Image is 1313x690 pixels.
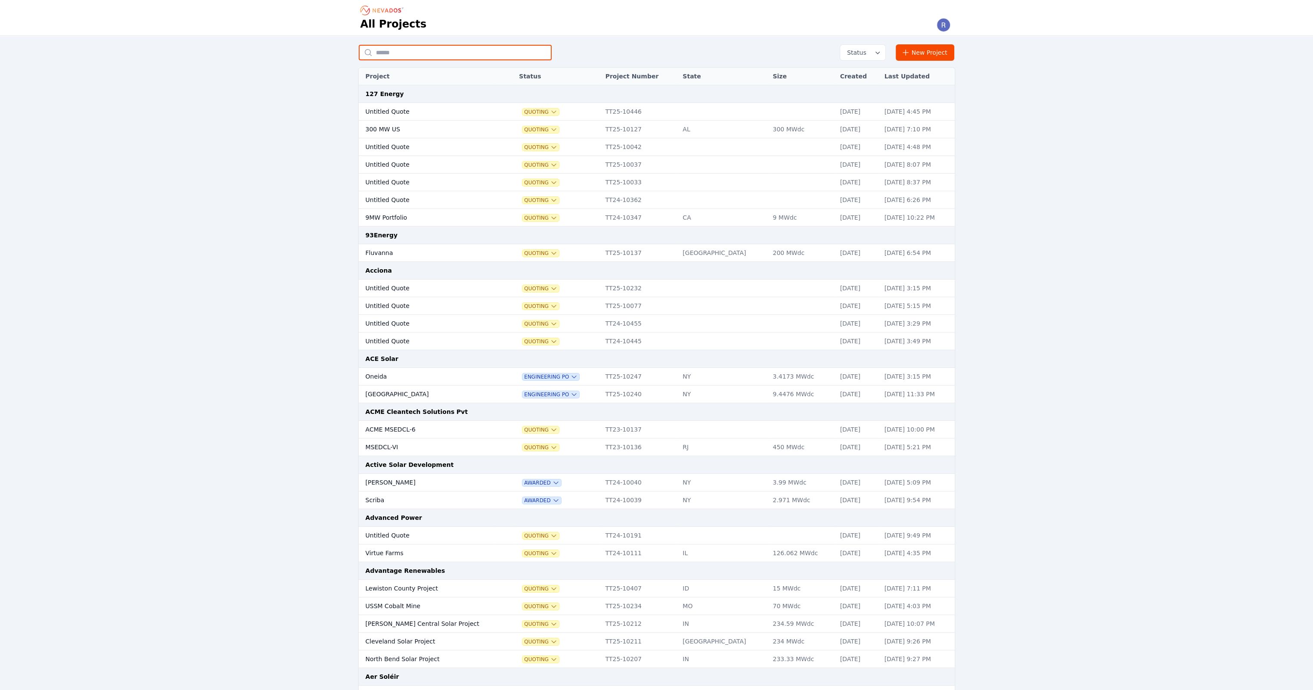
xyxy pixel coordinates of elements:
td: AL [678,121,768,138]
td: [DATE] 4:48 PM [880,138,955,156]
tr: FluvannaQuotingTT25-10137[GEOGRAPHIC_DATA]200 MWdc[DATE][DATE] 6:54 PM [359,244,955,262]
td: [DATE] [836,633,880,650]
tr: Cleveland Solar ProjectQuotingTT25-10211[GEOGRAPHIC_DATA]234 MWdc[DATE][DATE] 9:26 PM [359,633,955,650]
td: [DATE] [836,527,880,544]
td: TT25-10037 [601,156,679,174]
td: [DATE] 3:49 PM [880,333,955,350]
td: TT24-10039 [601,491,679,509]
td: CA [678,209,768,227]
button: Quoting [522,444,559,451]
span: Status [844,48,866,57]
td: Lewiston County Project [359,580,494,597]
td: [DATE] 3:29 PM [880,315,955,333]
td: NY [678,474,768,491]
button: Quoting [522,126,559,133]
h1: All Projects [360,17,427,31]
td: TT25-10247 [601,368,679,385]
td: [DATE] [836,156,880,174]
td: 126.062 MWdc [768,544,835,562]
td: [DATE] [836,491,880,509]
nav: Breadcrumb [360,3,406,17]
td: Untitled Quote [359,174,494,191]
td: [DATE] 4:45 PM [880,103,955,121]
td: [DATE] 4:03 PM [880,597,955,615]
tr: [PERSON_NAME]AwardedTT24-10040NY3.99 MWdc[DATE][DATE] 5:09 PM [359,474,955,491]
td: ACE Solar [359,350,955,368]
td: TT24-10111 [601,544,679,562]
td: [DATE] 5:15 PM [880,297,955,315]
th: State [678,68,768,85]
button: Quoting [522,621,559,628]
td: TT24-10191 [601,527,679,544]
button: Quoting [522,285,559,292]
button: Engineering PO [522,391,579,398]
td: Untitled Quote [359,527,494,544]
tr: Untitled QuoteQuotingTT24-10362[DATE][DATE] 6:26 PM [359,191,955,209]
tr: Lewiston County ProjectQuotingTT25-10407ID15 MWdc[DATE][DATE] 7:11 PM [359,580,955,597]
span: Quoting [522,179,559,186]
td: IL [678,544,768,562]
span: Quoting [522,144,559,151]
button: Awarded [522,497,561,504]
td: TT23-10137 [601,421,679,438]
td: [DATE] [836,385,880,403]
tr: Untitled QuoteQuotingTT25-10232[DATE][DATE] 3:15 PM [359,280,955,297]
td: TT25-10207 [601,650,679,668]
span: Awarded [522,479,561,486]
td: Untitled Quote [359,315,494,333]
td: TT25-10446 [601,103,679,121]
td: 3.4173 MWdc [768,368,835,385]
span: Quoting [522,214,559,221]
td: USSM Cobalt Mine [359,597,494,615]
button: Quoting [522,303,559,310]
td: NY [678,385,768,403]
td: TT24-10455 [601,315,679,333]
td: ACME Cleantech Solutions Pvt [359,403,955,421]
td: Untitled Quote [359,138,494,156]
tr: MSEDCL-VIQuotingTT23-10136RJ450 MWdc[DATE][DATE] 5:21 PM [359,438,955,456]
td: [DATE] [836,333,880,350]
td: [DATE] [836,474,880,491]
td: Untitled Quote [359,156,494,174]
td: [DATE] [836,368,880,385]
td: 9MW Portfolio [359,209,494,227]
td: [DATE] [836,121,880,138]
td: [DATE] [836,297,880,315]
td: TT24-10347 [601,209,679,227]
tr: Untitled QuoteQuotingTT25-10033[DATE][DATE] 8:37 PM [359,174,955,191]
td: TT25-10042 [601,138,679,156]
td: Fluvanna [359,244,494,262]
tr: [PERSON_NAME] Central Solar ProjectQuotingTT25-10212IN234.59 MWdc[DATE][DATE] 10:07 PM [359,615,955,633]
td: [DATE] 3:15 PM [880,368,955,385]
td: [DATE] 9:49 PM [880,527,955,544]
td: TT25-10137 [601,244,679,262]
td: Advantage Renewables [359,562,955,580]
span: Quoting [522,603,559,610]
td: TT24-10040 [601,474,679,491]
td: [DATE] [836,138,880,156]
td: [DATE] 5:21 PM [880,438,955,456]
span: Quoting [522,320,559,327]
span: Quoting [522,197,559,204]
td: NY [678,368,768,385]
span: Quoting [522,656,559,663]
td: TT25-10211 [601,633,679,650]
tr: [GEOGRAPHIC_DATA]Engineering POTT25-10240NY9.4476 MWdc[DATE][DATE] 11:33 PM [359,385,955,403]
td: 233.33 MWdc [768,650,835,668]
td: [DATE] 10:07 PM [880,615,955,633]
td: TT25-10033 [601,174,679,191]
td: 15 MWdc [768,580,835,597]
td: Acciona [359,262,955,280]
th: Last Updated [880,68,955,85]
td: Untitled Quote [359,297,494,315]
span: Quoting [522,426,559,433]
tr: Untitled QuoteQuotingTT25-10042[DATE][DATE] 4:48 PM [359,138,955,156]
a: New Project [896,44,955,61]
td: [DATE] 9:54 PM [880,491,955,509]
tr: Untitled QuoteQuotingTT24-10455[DATE][DATE] 3:29 PM [359,315,955,333]
button: Quoting [522,585,559,592]
td: Untitled Quote [359,103,494,121]
th: Size [768,68,835,85]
